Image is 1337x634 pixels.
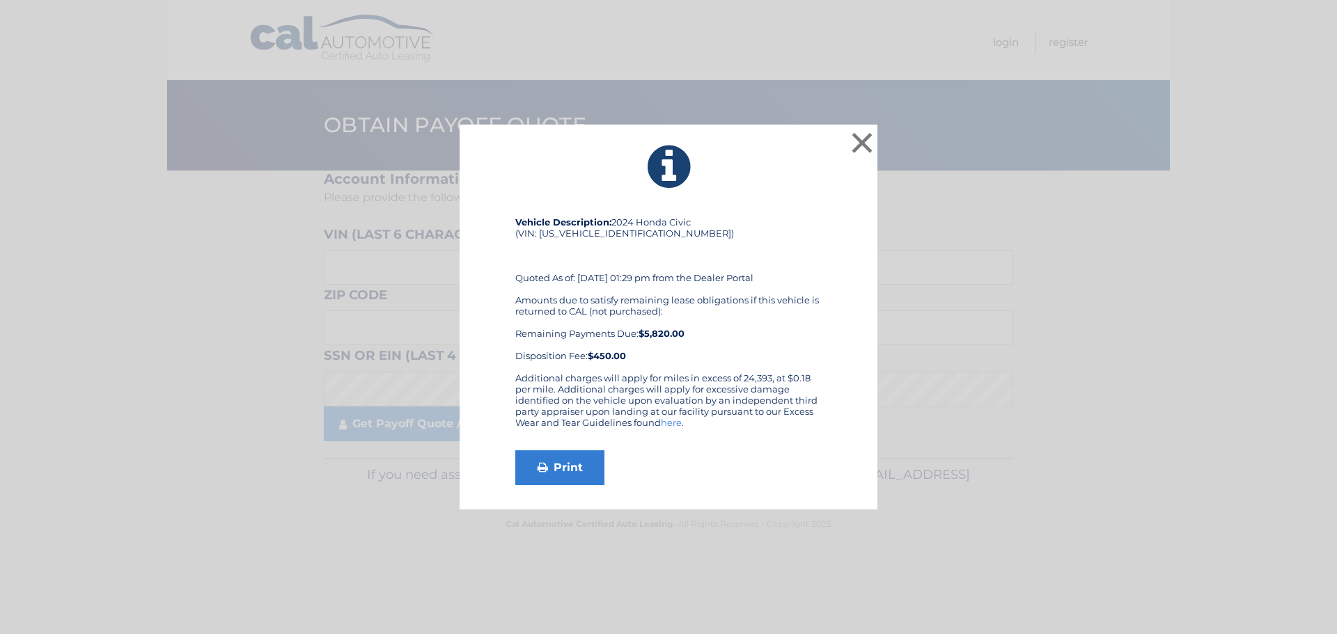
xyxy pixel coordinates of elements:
b: $5,820.00 [639,328,685,339]
strong: $450.00 [588,350,626,361]
button: × [848,129,876,157]
div: 2024 Honda Civic (VIN: [US_VEHICLE_IDENTIFICATION_NUMBER]) Quoted As of: [DATE] 01:29 pm from the... [515,216,822,372]
div: Additional charges will apply for miles in excess of 24,393, at $0.18 per mile. Additional charge... [515,372,822,439]
strong: Vehicle Description: [515,216,611,228]
div: Amounts due to satisfy remaining lease obligations if this vehicle is returned to CAL (not purcha... [515,294,822,361]
a: Print [515,450,604,485]
a: here [661,417,682,428]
